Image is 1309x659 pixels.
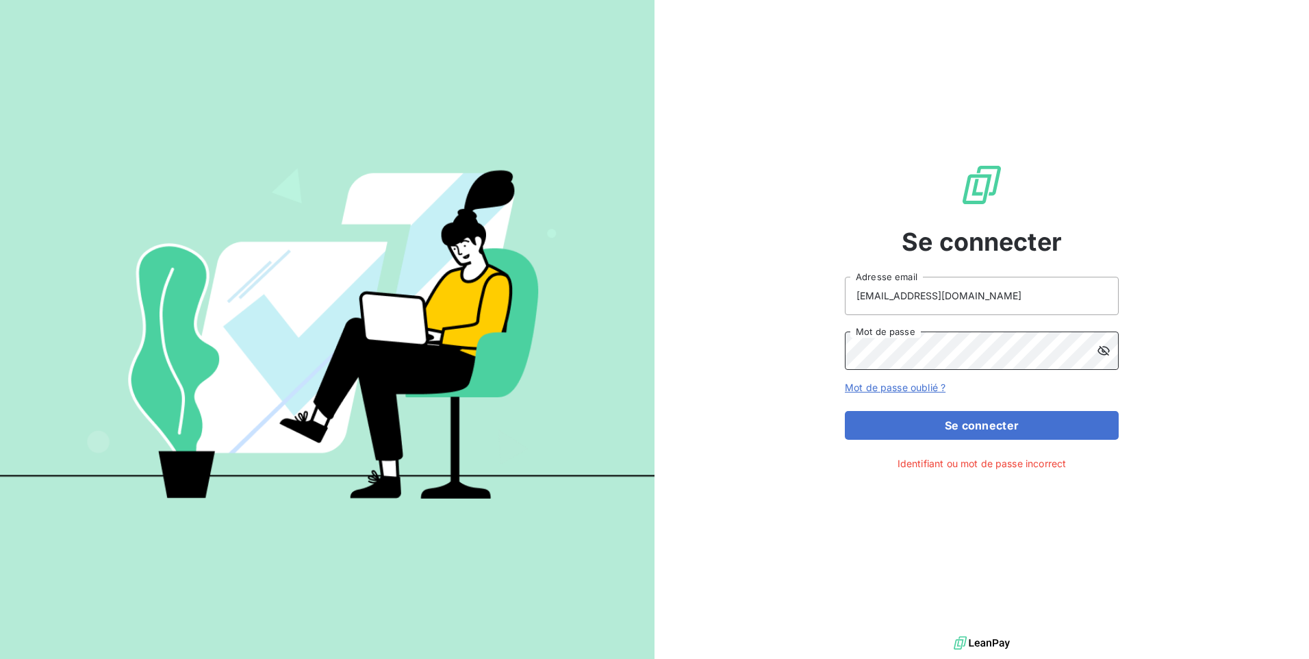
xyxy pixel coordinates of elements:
[845,277,1119,315] input: placeholder
[845,411,1119,440] button: Se connecter
[898,456,1067,471] span: Identifiant ou mot de passe incorrect
[902,223,1062,260] span: Se connecter
[845,382,945,393] a: Mot de passe oublié ?
[960,163,1004,207] img: Logo LeanPay
[954,633,1010,654] img: logo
